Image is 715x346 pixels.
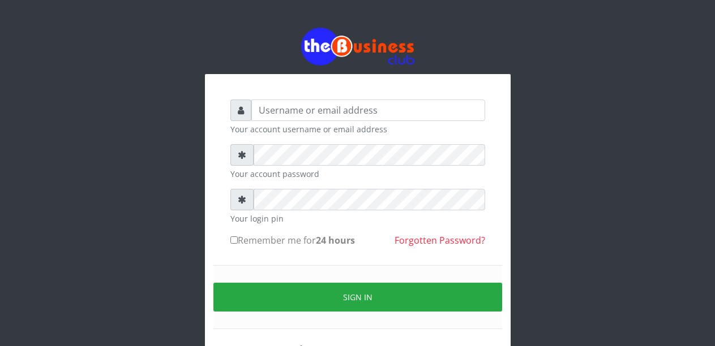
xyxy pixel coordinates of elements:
[230,236,238,244] input: Remember me for24 hours
[213,283,502,312] button: Sign in
[395,234,485,246] a: Forgotten Password?
[230,213,485,224] small: Your login pin
[230,168,485,180] small: Your account password
[230,123,485,135] small: Your account username or email address
[251,100,485,121] input: Username or email address
[316,234,355,246] b: 24 hours
[230,233,355,247] label: Remember me for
